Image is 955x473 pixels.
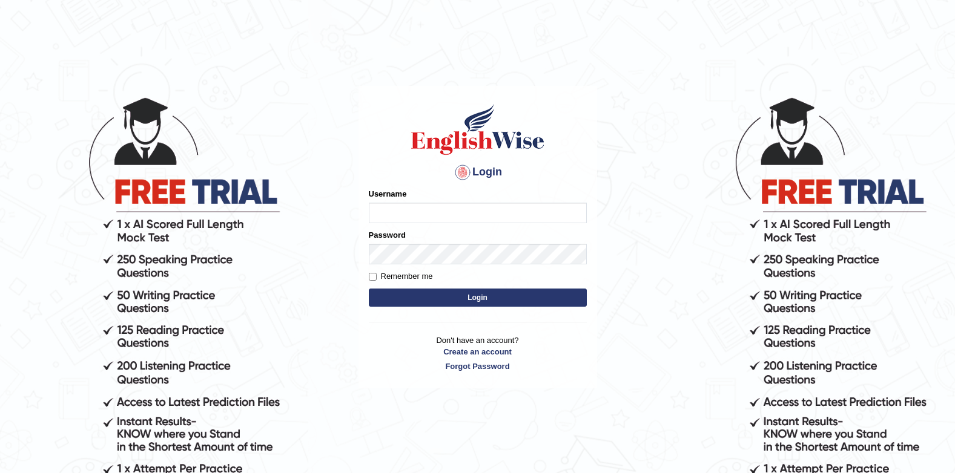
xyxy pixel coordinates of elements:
[369,188,407,200] label: Username
[369,163,587,182] h4: Login
[409,102,547,157] img: Logo of English Wise sign in for intelligent practice with AI
[369,270,433,282] label: Remember me
[369,273,377,281] input: Remember me
[369,229,406,241] label: Password
[369,289,587,307] button: Login
[369,360,587,372] a: Forgot Password
[369,346,587,357] a: Create an account
[369,334,587,372] p: Don't have an account?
